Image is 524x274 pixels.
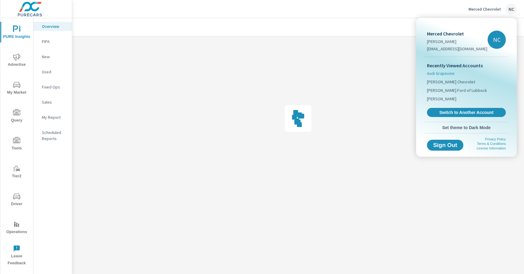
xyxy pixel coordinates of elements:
span: [PERSON_NAME] Ford of Lubbock [427,87,487,93]
a: Terms & Conditions [477,142,506,145]
p: [PERSON_NAME] [427,38,487,45]
p: [EMAIL_ADDRESS][DOMAIN_NAME] [427,46,487,52]
span: [PERSON_NAME] Chevrolet [427,79,475,85]
span: Sign Out [432,142,458,148]
p: Recently Viewed Accounts [427,62,506,69]
span: [PERSON_NAME] [427,96,456,102]
a: License Information [477,146,506,150]
button: Sign Out [427,140,463,151]
p: Merced Chevrolet [427,30,487,37]
span: Switch to Another Account [430,110,502,115]
a: Privacy Policy [485,137,506,141]
a: Switch to Another Account [427,108,506,117]
span: Set theme to Dark Mode [427,125,506,130]
span: Audi Grapevine [427,70,455,76]
div: NC [488,31,506,49]
button: Set theme to Dark Mode [425,122,508,133]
